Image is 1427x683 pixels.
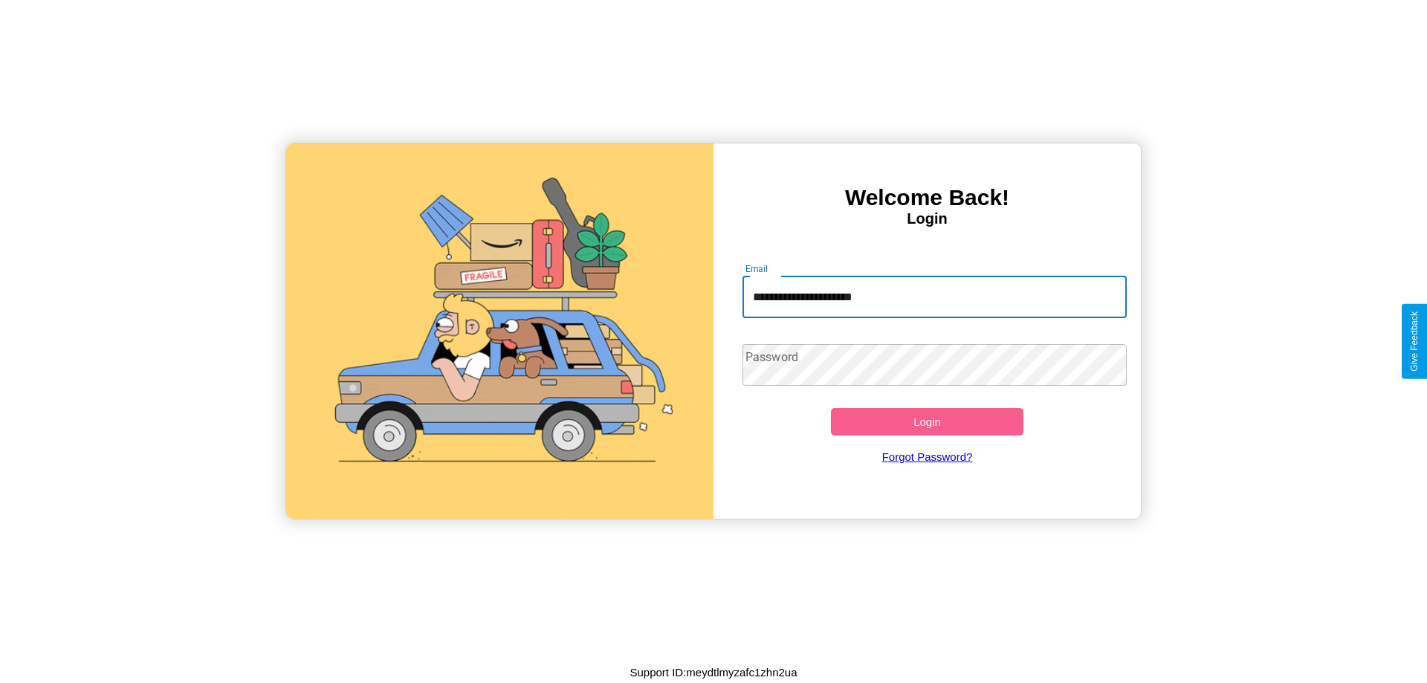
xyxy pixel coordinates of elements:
a: Forgot Password? [735,436,1120,478]
div: Give Feedback [1409,311,1420,372]
img: gif [286,143,713,519]
h4: Login [713,210,1141,227]
h3: Welcome Back! [713,185,1141,210]
p: Support ID: meydtlmyzafc1zhn2ua [630,662,797,682]
button: Login [831,408,1023,436]
label: Email [745,262,768,275]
